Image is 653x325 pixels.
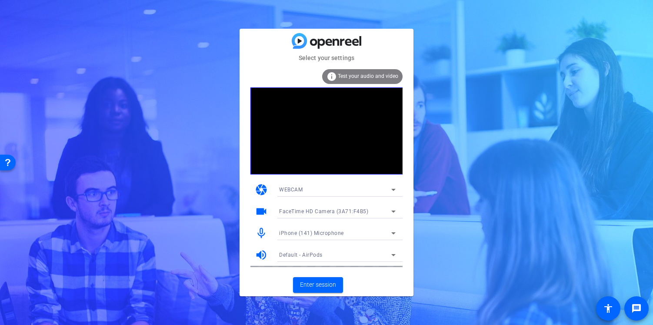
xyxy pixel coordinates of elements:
span: iPhone (141) Microphone [279,230,344,236]
mat-icon: info [326,71,337,82]
img: blue-gradient.svg [292,33,361,48]
span: Default - AirPods [279,252,323,258]
mat-icon: videocam [255,205,268,218]
mat-icon: message [631,303,642,314]
mat-icon: volume_up [255,248,268,261]
button: Enter session [293,277,343,293]
mat-card-subtitle: Select your settings [240,53,413,63]
mat-icon: accessibility [603,303,613,314]
span: Test your audio and video [338,73,398,79]
mat-icon: mic_none [255,227,268,240]
mat-icon: camera [255,183,268,196]
span: FaceTime HD Camera (3A71:F4B5) [279,208,368,214]
span: Enter session [300,280,336,289]
span: WEBCAM [279,187,303,193]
